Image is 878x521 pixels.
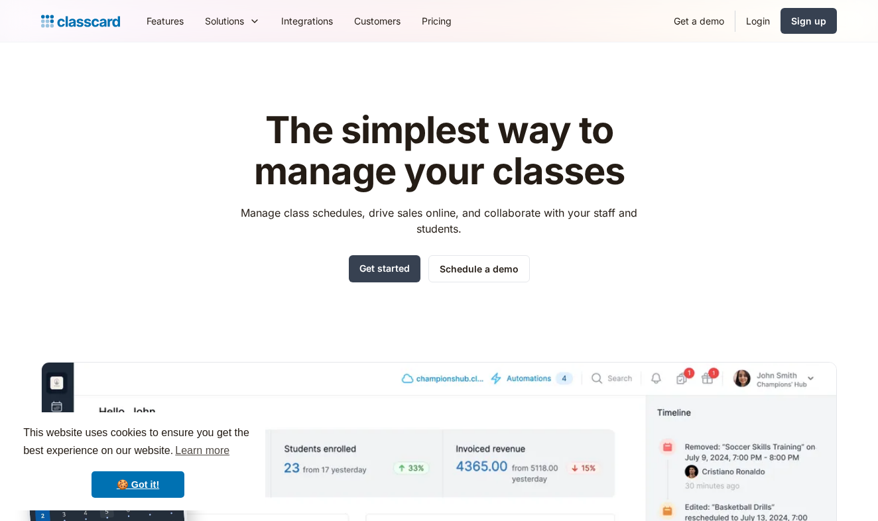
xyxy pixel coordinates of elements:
a: dismiss cookie message [92,471,184,498]
a: Integrations [271,6,344,36]
div: Solutions [194,6,271,36]
h1: The simplest way to manage your classes [229,110,650,192]
a: Sign up [781,8,837,34]
a: Login [735,6,781,36]
a: Get a demo [663,6,735,36]
div: Solutions [205,14,244,28]
a: Customers [344,6,411,36]
p: Manage class schedules, drive sales online, and collaborate with your staff and students. [229,205,650,237]
div: Sign up [791,14,826,28]
a: Get started [349,255,420,282]
div: cookieconsent [11,412,265,510]
a: Pricing [411,6,462,36]
a: Features [136,6,194,36]
a: Schedule a demo [428,255,530,282]
span: This website uses cookies to ensure you get the best experience on our website. [23,425,253,461]
a: learn more about cookies [173,441,231,461]
a: home [41,12,120,30]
